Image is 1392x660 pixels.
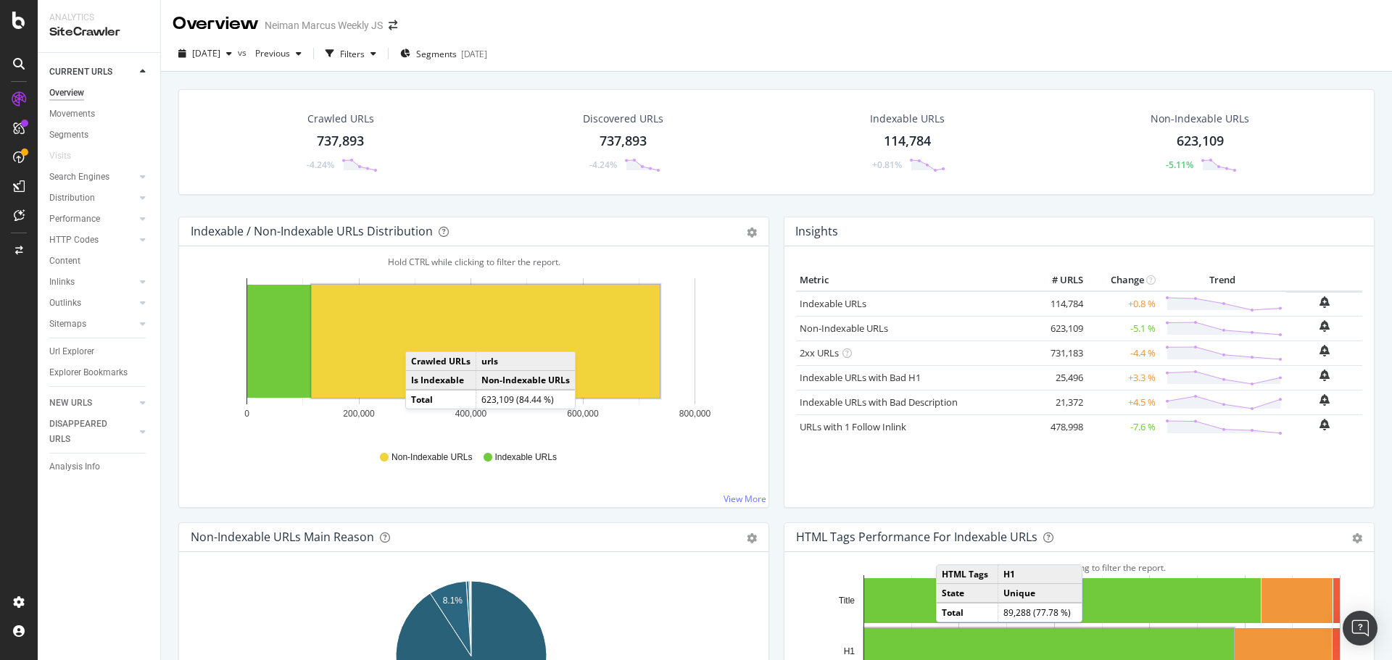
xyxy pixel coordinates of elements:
a: Overview [49,85,150,101]
div: Search Engines [49,170,109,185]
text: 200,000 [343,409,375,419]
text: 400,000 [455,409,487,419]
div: Open Intercom Messenger [1343,611,1377,646]
td: urls [476,352,576,371]
div: Analysis Info [49,459,100,475]
a: Performance [49,212,136,227]
td: -4.4 % [1087,341,1159,365]
div: Url Explorer [49,344,94,359]
text: 600,000 [567,409,599,419]
div: Overview [49,85,84,101]
div: HTTP Codes [49,233,99,248]
a: CURRENT URLS [49,64,136,80]
div: Performance [49,212,100,227]
td: State [937,583,998,603]
td: Non-Indexable URLs [476,371,576,390]
div: Visits [49,149,71,164]
td: 89,288 (77.78 %) [998,603,1082,622]
div: bell-plus [1319,394,1330,406]
div: DISAPPEARED URLS [49,417,123,447]
div: arrow-right-arrow-left [389,20,397,30]
div: HTML Tags Performance for Indexable URLs [796,530,1037,544]
td: 25,496 [1029,365,1087,390]
div: 623,109 [1177,132,1224,151]
span: Non-Indexable URLs [391,451,472,464]
span: Previous [249,47,290,59]
div: 737,893 [317,132,364,151]
div: Discovered URLs [583,112,663,126]
a: Explorer Bookmarks [49,365,150,380]
td: Is Indexable [406,371,476,390]
a: URLs with 1 Follow Inlink [800,420,906,433]
div: bell-plus [1319,320,1330,332]
text: H1 [844,646,855,656]
div: Segments [49,128,88,143]
div: Filters [340,48,365,60]
a: Non-Indexable URLs [800,322,888,335]
th: # URLS [1029,270,1087,291]
div: Movements [49,106,95,122]
span: Segments [416,48,457,60]
div: SiteCrawler [49,24,149,41]
th: Metric [796,270,1029,291]
td: +0.8 % [1087,291,1159,317]
text: Title [839,596,855,606]
div: Content [49,254,80,269]
button: [DATE] [173,42,238,65]
div: gear [747,533,757,543]
div: Explorer Bookmarks [49,365,128,380]
a: Indexable URLs with Bad H1 [800,371,921,384]
a: HTTP Codes [49,233,136,248]
a: Outlinks [49,296,136,311]
div: Indexable / Non-Indexable URLs Distribution [191,224,433,238]
div: -5.11% [1166,159,1193,171]
a: Indexable URLs [800,297,866,310]
td: +4.5 % [1087,390,1159,414]
span: vs [238,46,249,59]
td: 623,109 [1029,316,1087,341]
div: -4.24% [307,159,334,171]
td: HTML Tags [937,565,998,584]
a: Search Engines [49,170,136,185]
a: Distribution [49,191,136,206]
a: Content [49,254,150,269]
td: +3.3 % [1087,365,1159,390]
a: NEW URLS [49,396,136,411]
a: Inlinks [49,275,136,290]
div: Distribution [49,191,95,206]
td: Total [937,603,998,622]
div: bell-plus [1319,296,1330,308]
td: 623,109 (84.44 %) [476,390,576,409]
td: 114,784 [1029,291,1087,317]
div: +0.81% [872,159,902,171]
div: Sitemaps [49,317,86,332]
div: Outlinks [49,296,81,311]
div: Inlinks [49,275,75,290]
a: Visits [49,149,86,164]
span: Indexable URLs [495,451,557,464]
td: 731,183 [1029,341,1087,365]
td: -5.1 % [1087,316,1159,341]
a: Movements [49,106,150,122]
div: NEW URLS [49,396,92,411]
div: bell-plus [1319,369,1330,381]
div: Indexable URLs [870,112,945,126]
td: Unique [998,583,1082,603]
td: -7.6 % [1087,414,1159,439]
text: 8.1% [443,596,463,606]
div: -4.24% [589,159,617,171]
div: A chart. [191,270,752,438]
div: 737,893 [600,132,647,151]
button: Previous [249,42,307,65]
a: Indexable URLs with Bad Description [800,396,958,409]
a: Segments [49,128,150,143]
text: 0 [244,409,249,419]
a: View More [724,493,766,505]
td: Crawled URLs [406,352,476,371]
div: Non-Indexable URLs Main Reason [191,530,374,544]
h4: Insights [795,222,838,241]
div: Analytics [49,12,149,24]
div: [DATE] [461,48,487,60]
div: gear [1352,533,1362,543]
div: Neiman Marcus Weekly JS [265,18,383,33]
